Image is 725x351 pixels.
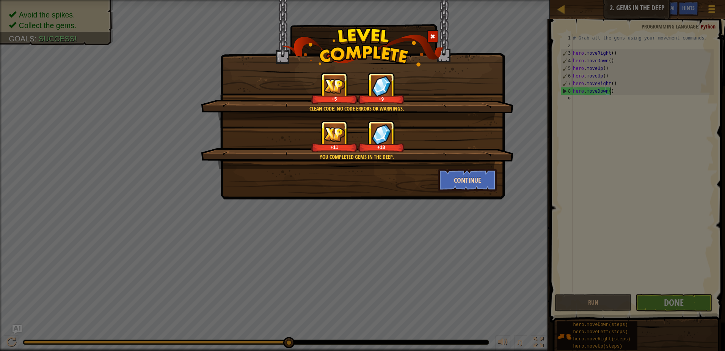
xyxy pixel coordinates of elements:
div: +18 [360,144,403,150]
div: +5 [313,96,356,102]
div: Clean code: no code errors or warnings. [237,105,476,112]
div: +9 [360,96,403,102]
img: reward_icon_xp.png [324,127,345,142]
img: reward_icon_gems.png [372,124,391,145]
button: Continue [438,169,497,191]
img: reward_icon_gems.png [372,76,391,96]
div: You completed Gems in the Deep. [237,153,476,161]
img: level_complete.png [281,28,444,66]
div: +11 [313,144,356,150]
img: reward_icon_xp.png [324,79,345,93]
